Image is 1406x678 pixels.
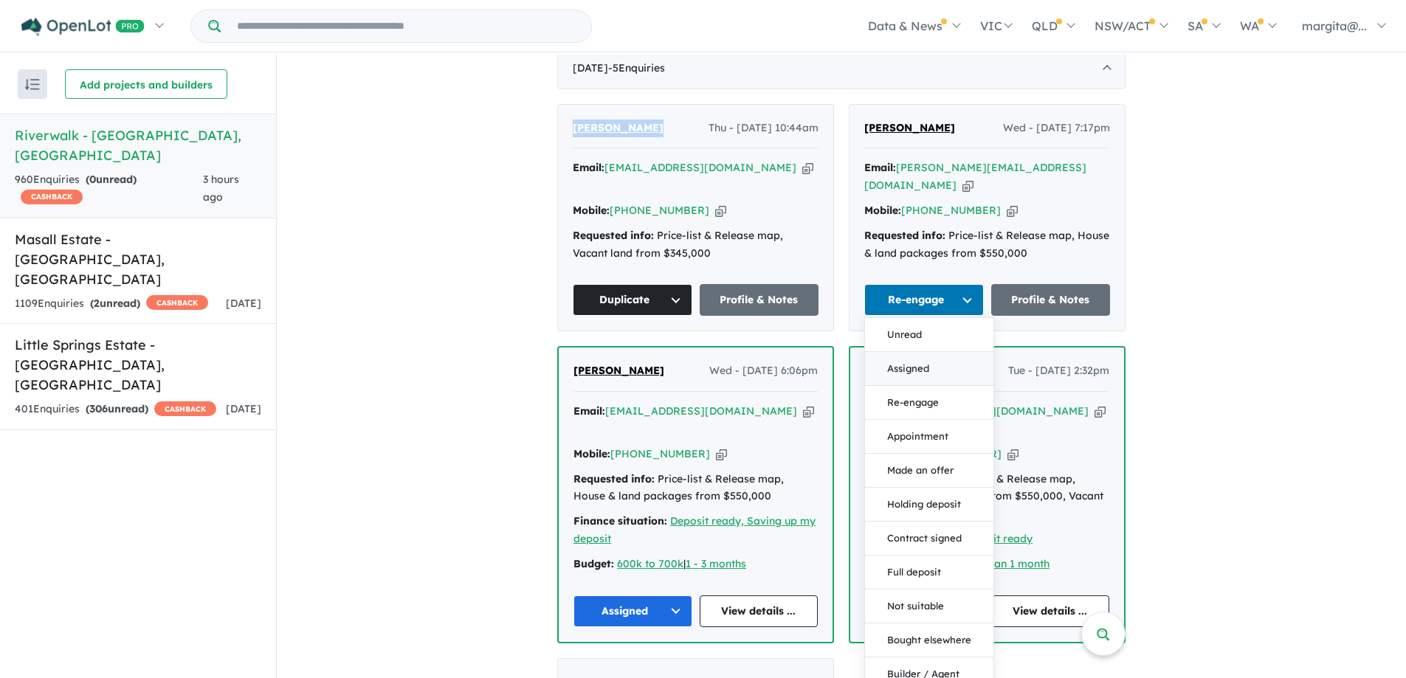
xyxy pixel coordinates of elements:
[700,595,819,627] a: View details ...
[864,161,896,174] strong: Email:
[864,227,1110,263] div: Price-list & Release map, House & land packages from $550,000
[715,203,726,218] button: Copy
[959,557,1050,570] a: Less than 1 month
[146,295,208,310] span: CASHBACK
[25,79,40,90] img: sort.svg
[865,589,993,623] button: Not suitable
[962,178,973,193] button: Copy
[21,190,83,204] span: CASHBACK
[962,532,1033,545] a: Deposit ready
[573,161,604,174] strong: Email:
[573,447,610,460] strong: Mobile:
[1007,203,1018,218] button: Copy
[864,229,945,242] strong: Requested info:
[864,204,901,217] strong: Mobile:
[573,472,655,485] strong: Requested info:
[865,352,993,386] button: Assigned
[865,522,993,556] button: Contract signed
[604,161,796,174] a: [EMAIL_ADDRESS][DOMAIN_NAME]
[15,171,203,207] div: 960 Enquir ies
[700,284,819,316] a: Profile & Notes
[991,595,1110,627] a: View details ...
[865,420,993,454] button: Appointment
[573,229,654,242] strong: Requested info:
[94,297,100,310] span: 2
[15,335,261,395] h5: Little Springs Estate - [GEOGRAPHIC_DATA] , [GEOGRAPHIC_DATA]
[864,120,955,137] a: [PERSON_NAME]
[865,623,993,657] button: Bought elsewhere
[86,402,148,415] strong: ( unread)
[573,362,664,380] a: [PERSON_NAME]
[686,557,746,570] a: 1 - 3 months
[90,297,140,310] strong: ( unread)
[716,446,727,462] button: Copy
[89,402,108,415] span: 306
[605,404,797,418] a: [EMAIL_ADDRESS][DOMAIN_NAME]
[865,556,993,589] button: Full deposit
[573,121,664,134] span: [PERSON_NAME]
[573,404,605,418] strong: Email:
[709,120,819,137] span: Thu - [DATE] 10:44am
[15,295,208,313] div: 1109 Enquir ies
[573,364,664,377] span: [PERSON_NAME]
[803,404,814,419] button: Copy
[865,454,993,488] button: Made an offer
[1008,362,1109,380] span: Tue - [DATE] 2:32pm
[65,69,227,99] button: Add projects and builders
[1007,446,1019,462] button: Copy
[901,204,1001,217] a: [PHONE_NUMBER]
[865,318,993,352] button: Unread
[21,18,145,36] img: Openlot PRO Logo White
[608,61,665,75] span: - 5 Enquir ies
[802,160,813,176] button: Copy
[573,284,692,316] button: Duplicate
[865,386,993,420] button: Re-engage
[1003,120,1110,137] span: Wed - [DATE] 7:17pm
[709,362,818,380] span: Wed - [DATE] 6:06pm
[573,120,664,137] a: [PERSON_NAME]
[573,514,667,527] strong: Finance situation:
[573,514,816,545] a: Deposit ready, Saving up my deposit
[610,204,709,217] a: [PHONE_NUMBER]
[610,447,710,460] a: [PHONE_NUMBER]
[86,173,137,186] strong: ( unread)
[15,401,216,418] div: 401 Enquir ies
[226,297,261,310] span: [DATE]
[557,48,1126,89] div: [DATE]
[573,556,818,573] div: |
[573,204,610,217] strong: Mobile:
[865,488,993,522] button: Holding deposit
[89,173,96,186] span: 0
[154,401,216,416] span: CASHBACK
[226,402,261,415] span: [DATE]
[617,557,683,570] a: 600k to 700k
[224,10,588,42] input: Try estate name, suburb, builder or developer
[573,557,614,570] strong: Budget:
[864,284,984,316] button: Re-engage
[991,284,1111,316] a: Profile & Notes
[1095,404,1106,419] button: Copy
[573,227,819,263] div: Price-list & Release map, Vacant land from $345,000
[864,161,1086,192] a: [PERSON_NAME][EMAIL_ADDRESS][DOMAIN_NAME]
[864,121,955,134] span: [PERSON_NAME]
[1302,18,1367,33] span: margita@...
[573,471,818,506] div: Price-list & Release map, House & land packages from $550,000
[573,595,692,627] button: Assigned
[15,125,261,165] h5: Riverwalk - [GEOGRAPHIC_DATA] , [GEOGRAPHIC_DATA]
[203,173,239,204] span: 3 hours ago
[15,229,261,289] h5: Masall Estate - [GEOGRAPHIC_DATA] , [GEOGRAPHIC_DATA]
